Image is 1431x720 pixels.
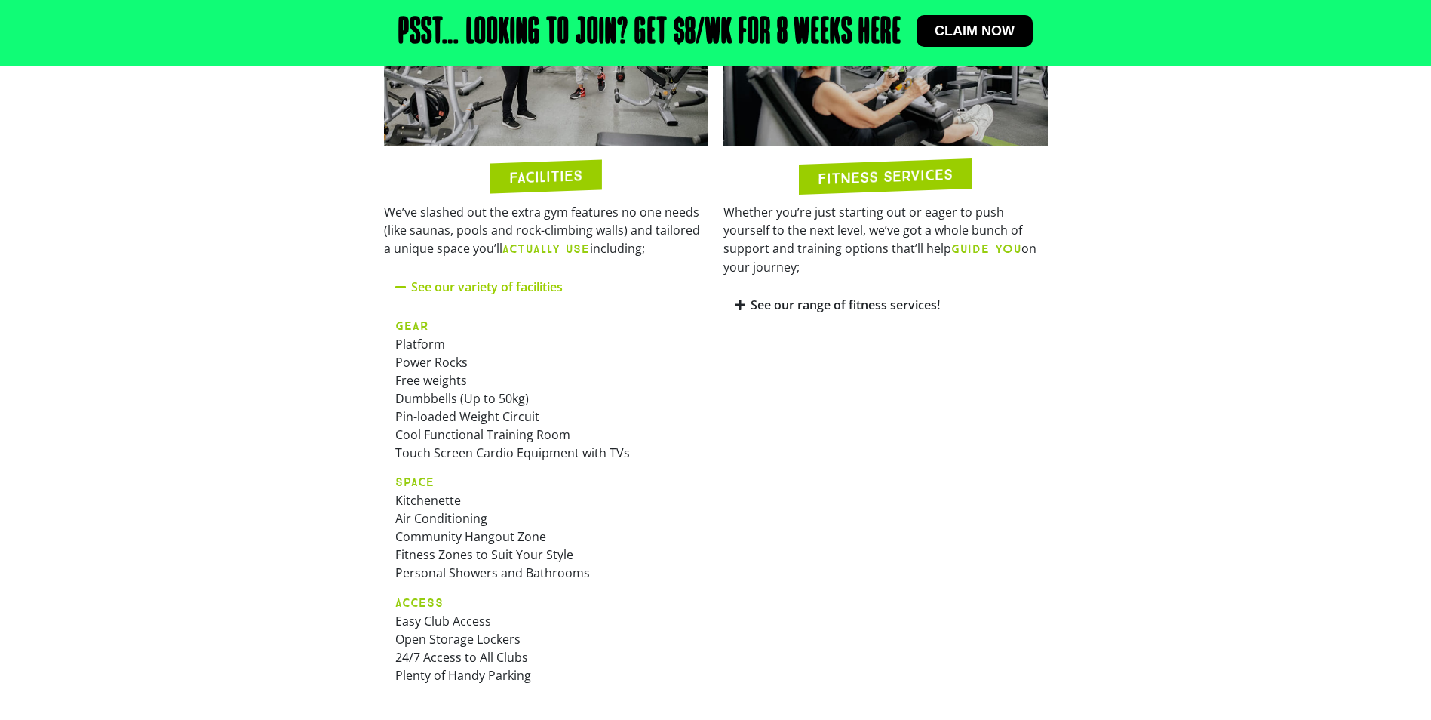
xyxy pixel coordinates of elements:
[502,242,590,256] b: ACTUALLY USE
[723,203,1048,276] p: Whether you’re just starting out or eager to push yourself to the next level, we’ve got a whole b...
[384,269,708,305] div: See our variety of facilities
[395,475,435,489] strong: SPACE
[917,15,1033,47] a: Claim now
[395,316,697,462] p: Platform Power Rocks Free weights Dumbbells (Up to 50kg) Pin-loaded Weight Circuit Cool Functiona...
[395,472,697,582] p: Kitchenette Air Conditioning Community Hangout Zone Fitness Zones to Suit Your Style Personal Sho...
[951,242,1021,256] b: GUIDE YOU
[751,297,940,313] a: See our range of fitness services!
[723,288,1048,323] div: See our range of fitness services!
[384,203,708,258] p: We’ve slashed out the extra gym features no one needs (like saunas, pools and rock-climbing walls...
[398,15,901,51] h2: Psst… Looking to join? Get $8/wk for 8 weeks here
[395,595,444,610] strong: ACCESS
[818,167,953,186] h2: FITNESS SERVICES
[395,318,429,333] strong: GEAR
[935,24,1015,38] span: Claim now
[411,278,563,295] a: See our variety of facilities
[384,305,708,706] div: See our variety of facilities
[395,593,697,685] p: Easy Club Access Open Storage Lockers 24/7 Access to All Clubs Plenty of Handy Parking
[509,168,582,186] h2: FACILITIES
